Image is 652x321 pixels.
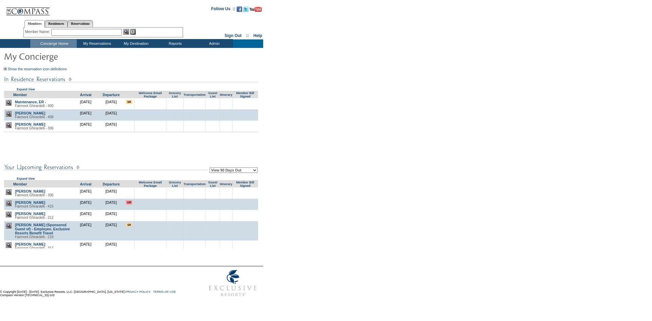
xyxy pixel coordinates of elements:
img: Reservations [130,29,136,35]
td: Reports [155,39,194,48]
a: Arrival [80,93,92,97]
td: [DATE] [98,210,124,221]
td: [DATE] [73,121,98,132]
a: Members [24,20,45,28]
a: [PERSON_NAME] [15,200,45,204]
td: [DATE] [98,109,124,121]
a: Guest List [208,181,217,188]
a: TERMS OF USE [153,290,176,293]
a: Departure [103,182,120,186]
a: Help [253,33,262,38]
td: [DATE] [98,188,124,199]
a: Grocery List [169,91,181,98]
a: Member Bill Signed [236,91,254,98]
img: Become our fan on Facebook [237,6,242,12]
td: Follow Us :: [211,6,235,14]
img: Follow us on Twitter [243,6,249,12]
a: Residences [45,20,68,27]
a: Show the reservation icon definitions [8,67,67,71]
input: VIP member [126,200,132,204]
img: view [6,223,12,229]
a: Expand View [17,177,35,180]
img: Compass Home [6,2,50,16]
img: blank.gif [150,242,150,243]
a: Sign Out [224,33,241,38]
img: view [6,189,12,195]
a: [PERSON_NAME] [15,212,45,216]
img: subTtlConUpcomingReservatio.gif [4,163,207,172]
a: Arrival [80,182,92,186]
td: [DATE] [73,240,98,252]
span: Fairmont Ghirardelli - 306 [15,126,53,130]
span: Fairmont Ghirardelli - 408 [15,115,53,119]
td: Concierge Home [30,39,77,48]
a: [PERSON_NAME] [15,111,45,115]
img: view [6,212,12,217]
span: Fairmont Ghirardelli - 212 [15,216,53,219]
span: Fairmont Ghirardelli - 218 [15,235,53,239]
img: blank.gif [150,189,150,190]
a: Itinerary [220,182,232,186]
span: :: [246,33,249,38]
a: [PERSON_NAME] [15,242,45,246]
td: [DATE] [98,221,124,240]
a: Member Bill Signed [236,181,254,188]
a: Transportation [183,182,205,186]
input: There are special requests for this reservation! [126,223,132,227]
img: view [6,122,12,128]
td: Admin [194,39,233,48]
img: view [6,200,12,206]
a: Guest List [208,91,217,98]
a: Follow us on Twitter [243,8,249,13]
td: [DATE] [73,221,98,240]
a: Subscribe to our YouTube Channel [250,8,262,13]
td: [DATE] [98,98,124,109]
img: blank.gif [245,200,246,201]
td: [DATE] [73,109,98,121]
td: [DATE] [73,98,98,109]
img: view [6,242,12,248]
a: Transportation [183,93,205,96]
img: Subscribe to our YouTube Channel [250,7,262,12]
img: view [6,111,12,117]
span: Fairmont Ghirardelli - 317 [15,246,53,250]
img: Exclusive Resorts [202,266,263,300]
input: There are special requests for this reservation! [126,100,132,104]
a: Become our fan on Facebook [237,8,242,13]
a: Grocery List [169,181,181,188]
a: [PERSON_NAME] [15,122,45,126]
a: Member [13,93,27,97]
span: Fairmont Ghirardelli - 306 [15,193,53,197]
a: Expand View [17,88,35,91]
img: blank.gif [150,200,150,201]
img: blank.gif [245,242,246,243]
